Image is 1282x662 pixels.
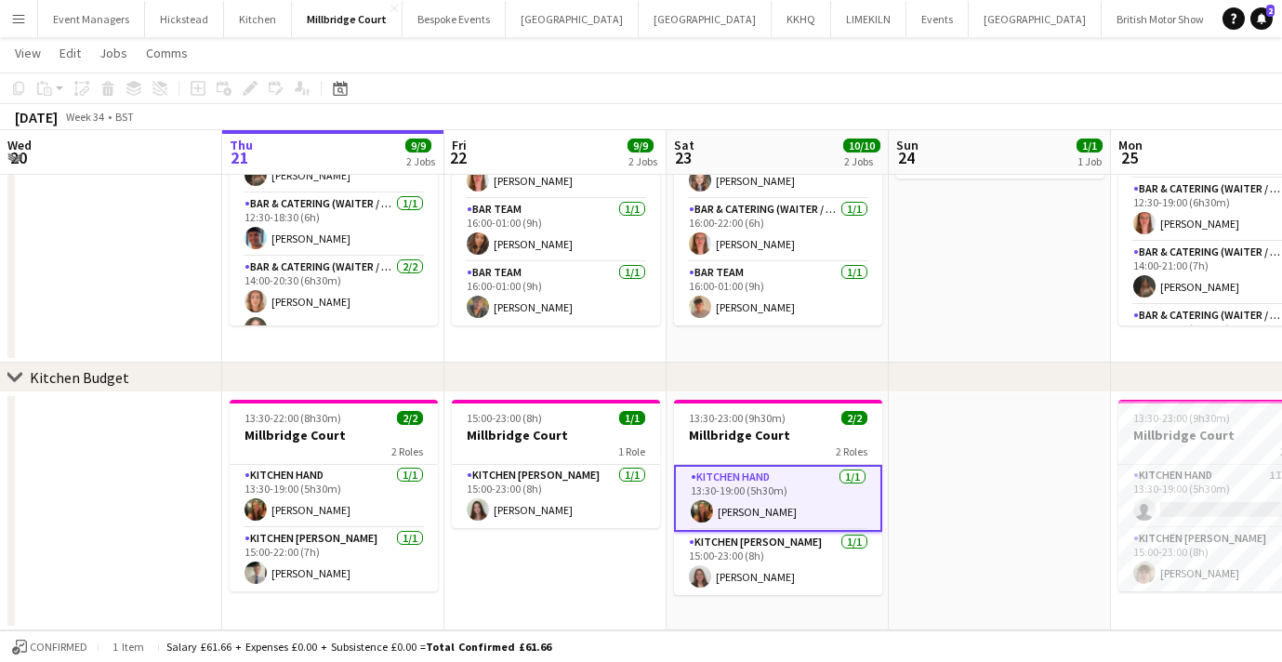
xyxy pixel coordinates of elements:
div: Kitchen Budget [30,368,129,387]
span: Confirmed [30,641,87,654]
span: 23 [671,147,694,168]
span: Thu [230,137,253,153]
app-card-role: Kitchen Hand1/113:30-19:00 (5h30m)[PERSON_NAME] [230,465,438,528]
button: Confirmed [9,637,90,657]
app-card-role: Kitchen [PERSON_NAME]1/115:00-22:00 (7h)[PERSON_NAME] [230,528,438,591]
button: Event Managers [38,1,145,37]
span: 2 [1266,5,1275,17]
span: Comms [146,45,188,61]
span: 22 [449,147,467,168]
app-job-card: In progress08:30-01:00 (16h30m) (Fri)7/7Millbridge Court6 RolesBar & Catering (Waiter / waitress)... [230,50,438,325]
h3: Millbridge Court [674,427,882,444]
div: 2 Jobs [844,154,879,168]
span: 9/9 [405,139,431,152]
app-card-role: Kitchen Hand1/113:30-19:00 (5h30m)[PERSON_NAME] [674,465,882,532]
button: [GEOGRAPHIC_DATA] [639,1,772,37]
span: 13:30-22:00 (8h30m) [245,411,341,425]
div: 1 Job [1077,154,1102,168]
div: 2 Jobs [406,154,435,168]
app-card-role: Bar Team1/116:00-01:00 (9h)[PERSON_NAME] [452,199,660,262]
span: 15:00-23:00 (8h) [467,411,542,425]
span: 25 [1116,147,1143,168]
span: 21 [227,147,253,168]
app-job-card: 13:30-23:00 (9h30m)2/2Millbridge Court2 RolesKitchen Hand1/113:30-19:00 (5h30m)[PERSON_NAME]Kitch... [674,400,882,595]
a: Comms [139,41,195,65]
span: 1/1 [619,411,645,425]
app-card-role: Bar & Catering (Waiter / waitress)1/116:00-22:00 (6h)[PERSON_NAME] [674,199,882,262]
span: 13:30-23:00 (9h30m) [1133,411,1230,425]
app-job-card: 13:30-22:00 (8h30m)2/2Millbridge Court2 RolesKitchen Hand1/113:30-19:00 (5h30m)[PERSON_NAME]Kitch... [230,400,438,591]
span: 20 [5,147,32,168]
span: 1/1 [1077,139,1103,152]
app-card-role: Bar Team1/116:00-01:00 (9h)[PERSON_NAME] [674,262,882,325]
app-card-role: Kitchen [PERSON_NAME]1/115:00-23:00 (8h)[PERSON_NAME] [452,465,660,528]
app-card-role: Bar Team1/116:00-01:00 (9h)[PERSON_NAME] [452,262,660,325]
span: 10/10 [843,139,880,152]
span: 2 Roles [391,444,423,458]
span: 2/2 [841,411,867,425]
span: Sat [674,137,694,153]
div: Salary £61.66 + Expenses £0.00 + Subsistence £0.00 = [166,640,551,654]
h3: Millbridge Court [452,427,660,444]
span: 24 [893,147,919,168]
app-card-role: Bar & Catering (Waiter / waitress)1/112:30-18:30 (6h)[PERSON_NAME] [230,193,438,257]
span: Fri [452,137,467,153]
span: Jobs [99,45,127,61]
button: British Motor Show [1102,1,1220,37]
button: Hickstead [145,1,224,37]
h3: Millbridge Court [230,427,438,444]
span: 2 Roles [836,444,867,458]
span: Mon [1118,137,1143,153]
span: Wed [7,137,32,153]
app-job-card: 07:00-01:00 (18h) (Sat)8/8Millbridge Court7 Roles[PERSON_NAME]Bar & Catering (Waiter / waitress)1... [452,50,660,325]
div: BST [115,110,134,124]
span: 13:30-23:00 (9h30m) [689,411,786,425]
span: 1 item [106,640,151,654]
span: Week 34 [61,110,108,124]
button: [GEOGRAPHIC_DATA] [969,1,1102,37]
span: 2/2 [397,411,423,425]
button: Kitchen [224,1,292,37]
span: Total Confirmed £61.66 [426,640,551,654]
div: [DATE] [15,108,58,126]
app-job-card: 07:00-01:00 (18h) (Sun)8/8Millbridge Court7 Roles[PERSON_NAME]Bar Team1/114:00-01:00 (11h)[PERSON... [674,50,882,325]
span: 1 Role [618,444,645,458]
span: Edit [59,45,81,61]
a: Jobs [92,41,135,65]
a: View [7,41,48,65]
button: LIMEKILN [831,1,906,37]
button: Bespoke Events [403,1,506,37]
button: [GEOGRAPHIC_DATA] [506,1,639,37]
app-card-role: Bar & Catering (Waiter / waitress)2/214:00-20:30 (6h30m)[PERSON_NAME][PERSON_NAME] [230,257,438,347]
span: 9/9 [628,139,654,152]
span: Sun [896,137,919,153]
a: Edit [52,41,88,65]
div: 2 Jobs [628,154,657,168]
button: Millbridge Court [292,1,403,37]
app-job-card: 15:00-23:00 (8h)1/1Millbridge Court1 RoleKitchen [PERSON_NAME]1/115:00-23:00 (8h)[PERSON_NAME] [452,400,660,528]
button: KKHQ [772,1,831,37]
app-card-role: Kitchen [PERSON_NAME]1/115:00-23:00 (8h)[PERSON_NAME] [674,532,882,595]
span: View [15,45,41,61]
a: 2 [1250,7,1273,30]
button: Events [906,1,969,37]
